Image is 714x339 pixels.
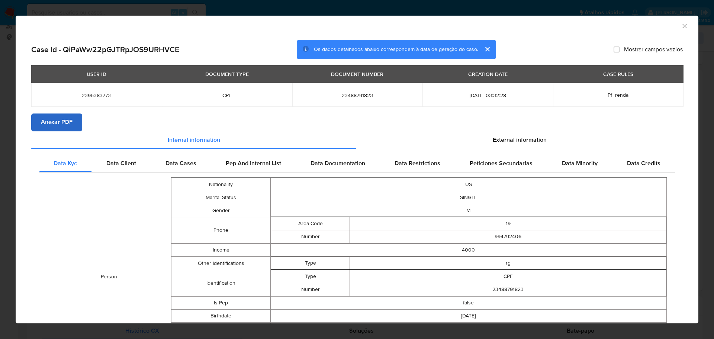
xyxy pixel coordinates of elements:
[271,283,350,296] td: Number
[171,191,270,204] td: Marital Status
[171,270,270,297] td: Identification
[470,159,533,168] span: Peticiones Secundarias
[271,257,350,270] td: Type
[562,159,598,168] span: Data Minority
[271,217,350,230] td: Area Code
[165,159,196,168] span: Data Cases
[314,46,478,53] span: Os dados detalhados abaixo correspondem à data de geração do caso.
[171,244,270,257] td: Income
[627,159,660,168] span: Data Credits
[614,47,620,52] input: Mostrar campos vazios
[270,191,666,204] td: SINGLE
[311,159,365,168] span: Data Documentation
[681,22,688,29] button: Fechar a janela
[54,159,77,168] span: Data Kyc
[301,92,414,99] span: 23488791823
[82,68,111,80] div: USER ID
[171,204,270,217] td: Gender
[270,204,666,217] td: M
[271,270,350,283] td: Type
[168,136,220,144] span: Internal information
[16,16,698,323] div: closure-recommendation-modal
[350,270,666,283] td: CPF
[171,178,270,191] td: Nationality
[31,113,82,131] button: Anexar PDF
[31,45,179,54] h2: Case Id - QiPaWw22pGJTRpJOS9URHVCE
[270,310,666,323] td: [DATE]
[271,230,350,243] td: Number
[478,40,496,58] button: cerrar
[31,131,683,149] div: Detailed info
[171,297,270,310] td: Is Pep
[350,283,666,296] td: 23488791823
[270,323,666,336] td: Assessor financeiro e de investimento
[226,159,281,168] span: Pep And Internal List
[350,217,666,230] td: 19
[599,68,638,80] div: CASE RULES
[395,159,440,168] span: Data Restrictions
[40,92,153,99] span: 2395383773
[350,257,666,270] td: rg
[350,230,666,243] td: 994792406
[171,310,270,323] td: Birthdate
[608,91,628,99] span: Pf_renda
[327,68,388,80] div: DOCUMENT NUMBER
[171,323,270,336] td: Occupation
[201,68,253,80] div: DOCUMENT TYPE
[41,114,73,131] span: Anexar PDF
[431,92,544,99] span: [DATE] 03:32:28
[171,257,270,270] td: Other Identifications
[270,297,666,310] td: false
[464,68,512,80] div: CREATION DATE
[270,178,666,191] td: US
[106,159,136,168] span: Data Client
[493,136,547,144] span: External information
[39,155,675,173] div: Detailed internal info
[171,92,283,99] span: CPF
[624,46,683,53] span: Mostrar campos vazios
[270,244,666,257] td: 4000
[171,217,270,244] td: Phone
